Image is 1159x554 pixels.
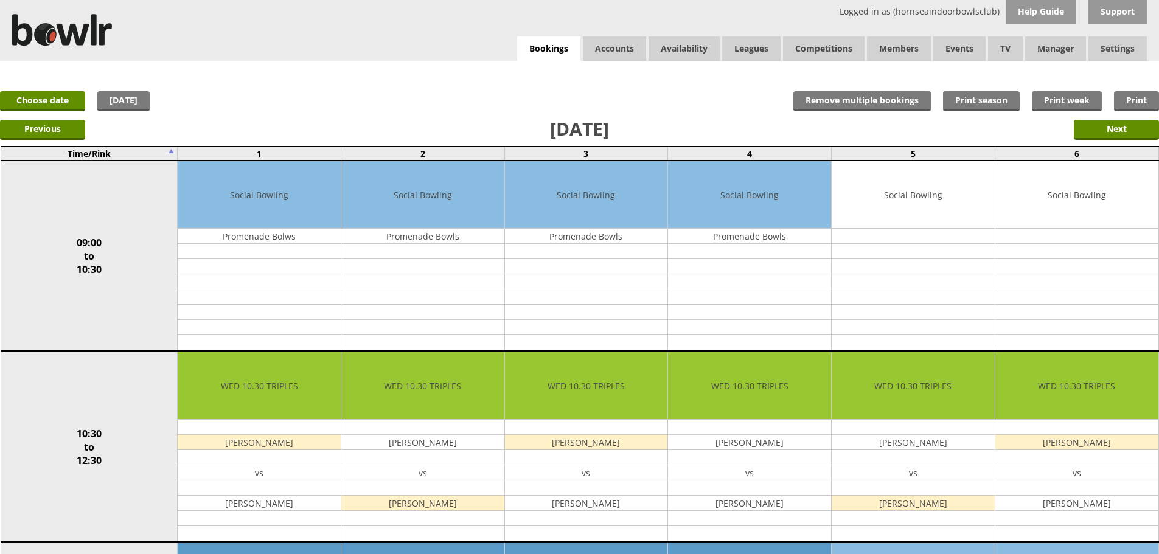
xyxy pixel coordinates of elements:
[832,352,995,420] td: WED 10.30 TRIPLES
[341,352,504,420] td: WED 10.30 TRIPLES
[341,465,504,480] td: vs
[995,352,1158,420] td: WED 10.30 TRIPLES
[783,36,865,61] a: Competitions
[178,496,341,511] td: [PERSON_NAME]
[668,465,831,480] td: vs
[668,352,831,420] td: WED 10.30 TRIPLES
[668,496,831,511] td: [PERSON_NAME]
[943,91,1020,111] a: Print season
[505,435,668,450] td: [PERSON_NAME]
[517,36,580,61] a: Bookings
[583,36,646,61] span: Accounts
[1088,36,1147,61] span: Settings
[341,435,504,450] td: [PERSON_NAME]
[341,496,504,511] td: [PERSON_NAME]
[832,435,995,450] td: [PERSON_NAME]
[722,36,781,61] a: Leagues
[341,147,504,161] td: 2
[995,496,1158,511] td: [PERSON_NAME]
[97,91,150,111] a: [DATE]
[995,161,1158,229] td: Social Bowling
[178,465,341,480] td: vs
[178,435,341,450] td: [PERSON_NAME]
[505,496,668,511] td: [PERSON_NAME]
[832,465,995,480] td: vs
[1025,36,1086,61] span: Manager
[933,36,986,61] a: Events
[1,351,178,542] td: 10:30 to 12:30
[832,161,995,229] td: Social Bowling
[995,435,1158,450] td: [PERSON_NAME]
[1074,120,1159,140] input: Next
[988,36,1023,61] span: TV
[1,147,178,161] td: Time/Rink
[649,36,720,61] a: Availability
[341,161,504,229] td: Social Bowling
[995,147,1158,161] td: 6
[1032,91,1102,111] a: Print week
[505,161,668,229] td: Social Bowling
[832,147,995,161] td: 5
[178,229,341,244] td: Promenade Bolws
[995,465,1158,480] td: vs
[668,161,831,229] td: Social Bowling
[178,147,341,161] td: 1
[867,36,931,61] span: Members
[668,229,831,244] td: Promenade Bowls
[1,161,178,351] td: 09:00 to 10:30
[505,465,668,480] td: vs
[668,435,831,450] td: [PERSON_NAME]
[504,147,668,161] td: 3
[341,229,504,244] td: Promenade Bowls
[178,161,341,229] td: Social Bowling
[1114,91,1159,111] a: Print
[832,496,995,511] td: [PERSON_NAME]
[668,147,832,161] td: 4
[178,352,341,420] td: WED 10.30 TRIPLES
[505,352,668,420] td: WED 10.30 TRIPLES
[505,229,668,244] td: Promenade Bowls
[793,91,931,111] input: Remove multiple bookings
